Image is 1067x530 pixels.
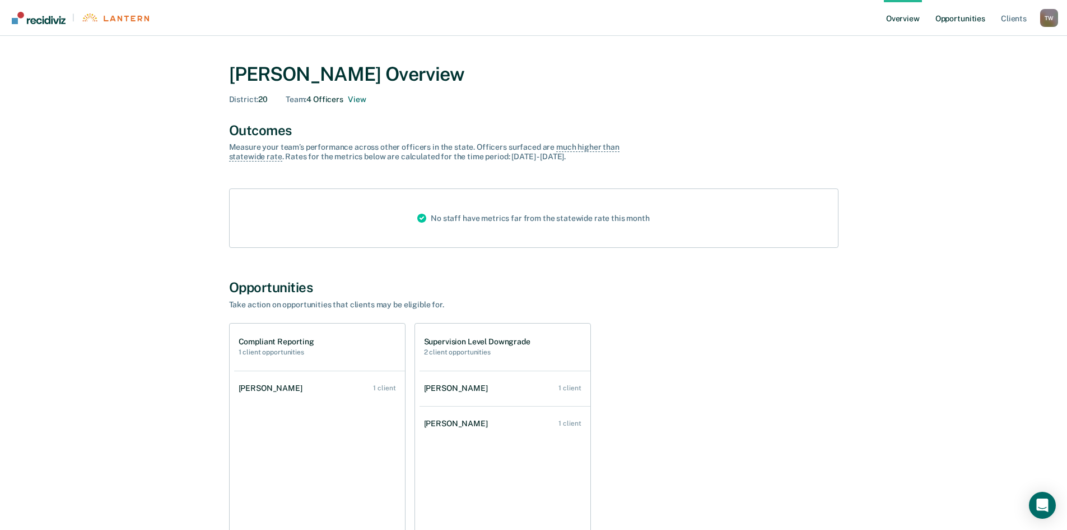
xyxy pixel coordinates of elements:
span: much higher than statewide rate [229,142,619,162]
h2: 1 client opportunities [239,348,314,356]
span: Team : [286,95,306,104]
span: | [66,13,81,22]
div: Outcomes [229,122,838,139]
img: Recidiviz [12,12,66,24]
div: 1 client [558,420,581,427]
h2: 2 client opportunities [424,348,530,356]
span: District : [229,95,259,104]
div: Open Intercom Messenger [1029,492,1056,519]
div: 1 client [558,384,581,392]
div: Measure your team’s performance across other officer s in the state. Officer s surfaced are . Rat... [229,142,621,162]
div: [PERSON_NAME] [239,384,307,393]
a: [PERSON_NAME] 1 client [234,372,405,404]
div: [PERSON_NAME] [424,419,492,428]
a: [PERSON_NAME] 1 client [420,408,590,440]
a: [PERSON_NAME] 1 client [420,372,590,404]
div: [PERSON_NAME] Overview [229,63,838,86]
div: 4 Officers [286,95,366,104]
div: 20 [229,95,268,104]
img: Lantern [81,13,149,22]
div: No staff have metrics far from the statewide rate this month [408,189,659,247]
div: T W [1040,9,1058,27]
button: 4 officers on Tiffany Wallace's Team [348,95,366,104]
h1: Supervision Level Downgrade [424,337,530,347]
div: Opportunities [229,279,838,296]
h1: Compliant Reporting [239,337,314,347]
div: 1 client [373,384,395,392]
button: Profile dropdown button [1040,9,1058,27]
div: [PERSON_NAME] [424,384,492,393]
div: Take action on opportunities that clients may be eligible for. [229,300,621,310]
